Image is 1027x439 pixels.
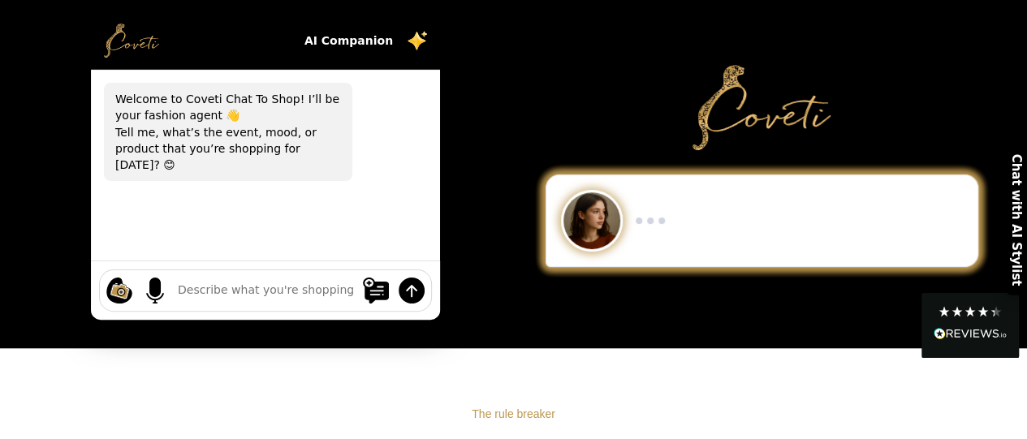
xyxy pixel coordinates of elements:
[534,174,990,267] div: Chat to Shop demo
[934,325,1007,346] div: Read All Reviews
[921,293,1019,358] div: Read All Reviews
[938,305,1003,318] div: 4.28 Stars
[934,328,1007,339] img: REVIEWS.io
[693,65,831,149] img: Primary Gold
[30,405,998,423] p: The rule breaker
